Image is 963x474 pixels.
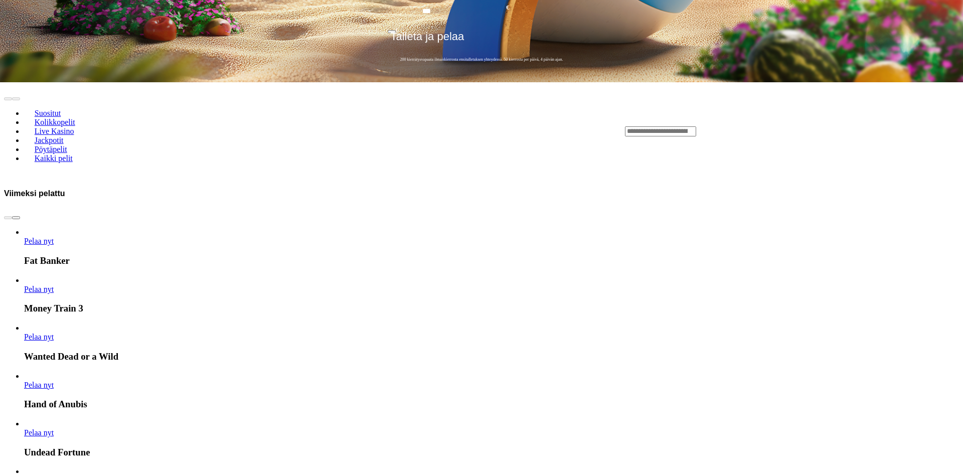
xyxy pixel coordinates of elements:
[24,115,85,130] a: Kolikkopelit
[4,92,605,171] nav: Lobby
[24,276,959,314] article: Money Train 3
[4,189,65,198] h3: Viimeksi pelattu
[24,237,54,245] span: Pelaa nyt
[24,333,54,341] a: Wanted Dead or a Wild
[31,118,79,126] span: Kolikkopelit
[4,82,959,181] header: Lobby
[31,109,65,117] span: Suositut
[31,145,71,153] span: Pöytäpelit
[24,447,959,458] h3: Undead Fortune
[506,3,509,13] span: €
[396,27,399,33] span: €
[24,228,959,266] article: Fat Banker
[24,399,959,410] h3: Hand of Anubis
[31,136,68,144] span: Jackpotit
[388,57,576,62] span: 200 kierrätysvapaata ilmaiskierrosta ensitalletuksen yhteydessä. 50 kierrosta per päivä, 4 päivän...
[31,154,77,163] span: Kaikki pelit
[12,97,20,100] button: next slide
[24,428,54,437] span: Pelaa nyt
[388,30,576,51] button: Talleta ja pelaa
[625,126,696,136] input: Search
[24,419,959,458] article: Undead Fortune
[4,97,12,100] button: prev slide
[24,381,54,389] a: Hand of Anubis
[24,285,54,293] span: Pelaa nyt
[24,237,54,245] a: Fat Banker
[24,133,74,148] a: Jackpotit
[24,285,54,293] a: Money Train 3
[24,255,959,266] h3: Fat Banker
[24,372,959,410] article: Hand of Anubis
[24,106,71,121] a: Suositut
[24,142,77,157] a: Pöytäpelit
[24,124,84,139] a: Live Kasino
[24,428,54,437] a: Undead Fortune
[24,151,83,166] a: Kaikki pelit
[4,216,12,219] button: prev slide
[12,216,20,219] button: next slide
[24,351,959,362] h3: Wanted Dead or a Wild
[24,333,54,341] span: Pelaa nyt
[24,303,959,314] h3: Money Train 3
[31,127,78,135] span: Live Kasino
[24,324,959,362] article: Wanted Dead or a Wild
[24,381,54,389] span: Pelaa nyt
[391,30,464,50] span: Talleta ja pelaa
